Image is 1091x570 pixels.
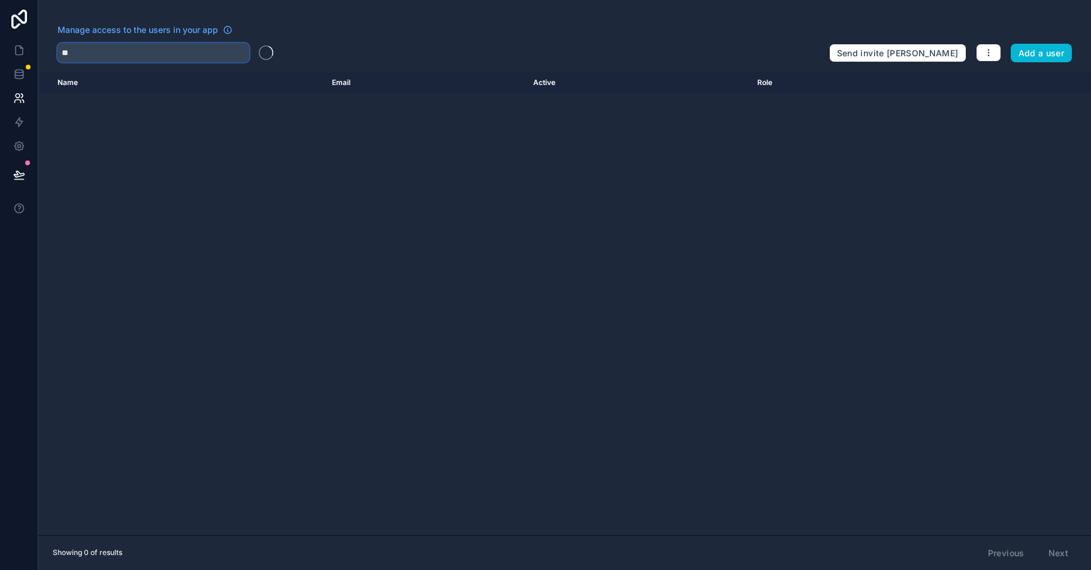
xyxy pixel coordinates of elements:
[829,44,966,63] button: Send invite [PERSON_NAME]
[38,72,1091,535] div: scrollable content
[58,24,218,36] span: Manage access to the users in your app
[53,548,122,557] span: Showing 0 of results
[38,72,325,93] th: Name
[526,72,750,93] th: Active
[325,72,527,93] th: Email
[1011,44,1072,63] button: Add a user
[58,24,232,36] a: Manage access to the users in your app
[750,72,930,93] th: Role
